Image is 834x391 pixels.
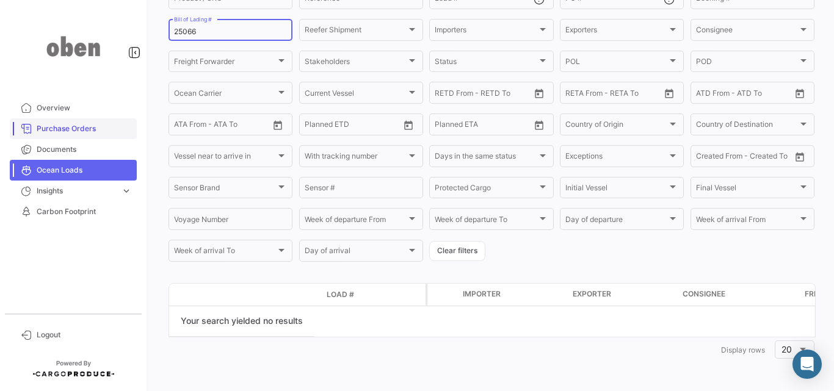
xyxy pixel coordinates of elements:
[696,122,798,131] span: Country of Destination
[174,185,276,194] span: Sensor Brand
[305,122,322,131] input: From
[43,15,104,78] img: oben-logo.png
[330,122,375,131] input: To
[573,289,611,300] span: Exporter
[305,248,407,257] span: Day of arrival
[745,154,791,162] input: Created To
[435,217,537,226] span: Week of departure To
[305,154,407,162] span: With tracking number
[10,160,137,181] a: Ocean Loads
[37,102,132,113] span: Overview
[10,118,137,139] a: Purchase Orders
[305,90,407,99] span: Current Vessel
[10,201,137,222] a: Carbon Footprint
[792,350,822,379] div: Abrir Intercom Messenger
[591,90,636,99] input: To
[568,284,678,306] datatable-header-cell: Exporter
[460,122,506,131] input: To
[37,206,132,217] span: Carbon Footprint
[791,148,809,166] button: Open calendar
[435,59,537,68] span: Status
[565,59,667,68] span: POL
[427,284,458,306] datatable-header-cell: Protected Cargo
[174,90,276,99] span: Ocean Carrier
[174,248,276,257] span: Week of arrival To
[530,116,548,134] button: Open calendar
[738,90,783,99] input: ATD To
[10,98,137,118] a: Overview
[194,290,224,300] datatable-header-cell: Transport mode
[678,284,800,306] datatable-header-cell: Consignee
[174,122,206,131] input: ATA From
[781,344,792,354] span: 20
[37,185,116,196] span: Insights
[696,217,798,226] span: Week of arrival From
[10,139,137,160] a: Documents
[696,90,730,99] input: ATD From
[791,84,809,102] button: Open calendar
[435,90,452,99] input: From
[399,116,418,134] button: Open calendar
[395,290,426,300] datatable-header-cell: Policy
[305,217,407,226] span: Week of departure From
[429,241,485,261] button: Clear filters
[224,290,322,300] datatable-header-cell: Shipment Status
[174,154,276,162] span: Vessel near to arrive in
[696,185,798,194] span: Final Vessel
[435,27,537,36] span: Importers
[530,84,548,102] button: Open calendar
[683,289,725,300] span: Consignee
[169,306,314,337] div: Your search yielded no results
[435,154,537,162] span: Days in the same status
[305,59,407,68] span: Stakeholders
[696,59,798,68] span: POD
[322,284,395,305] datatable-header-cell: Load #
[435,185,537,194] span: Protected Cargo
[37,144,132,155] span: Documents
[660,84,678,102] button: Open calendar
[565,154,667,162] span: Exceptions
[565,185,667,194] span: Initial Vessel
[37,165,132,176] span: Ocean Loads
[435,122,452,131] input: From
[721,345,765,354] span: Display rows
[565,122,667,131] span: Country of Origin
[458,284,568,306] datatable-header-cell: Importer
[565,217,667,226] span: Day of departure
[327,289,354,300] span: Load #
[696,154,738,162] input: Created From
[463,289,501,300] span: Importer
[215,122,260,131] input: ATA To
[460,90,506,99] input: To
[174,59,276,68] span: Freight Forwarder
[37,329,132,340] span: Logout
[37,123,132,134] span: Purchase Orders
[565,27,667,36] span: Exporters
[565,90,582,99] input: From
[269,116,287,134] button: Open calendar
[121,185,132,196] span: expand_more
[696,27,798,36] span: Consignee
[305,27,407,36] span: Reefer Shipment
